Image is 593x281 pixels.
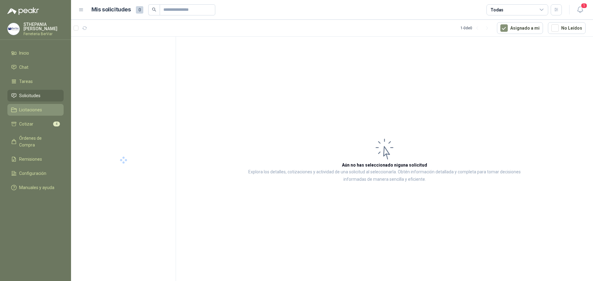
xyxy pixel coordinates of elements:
[19,121,33,127] span: Cotizar
[19,106,42,113] span: Licitaciones
[19,170,46,177] span: Configuración
[23,32,64,36] p: Ferreteria BerVar
[19,64,28,71] span: Chat
[497,22,543,34] button: Asignado a mi
[581,3,587,9] span: 1
[7,90,64,101] a: Solicitudes
[7,153,64,165] a: Remisiones
[461,23,492,33] div: 1 - 0 de 0
[342,162,427,168] h3: Aún no has seleccionado niguna solicitud
[548,22,586,34] button: No Leídos
[19,135,58,148] span: Órdenes de Compra
[7,182,64,193] a: Manuales y ayuda
[574,4,586,15] button: 1
[19,92,40,99] span: Solicitudes
[136,6,143,14] span: 0
[19,50,29,56] span: Inicio
[19,184,54,191] span: Manuales y ayuda
[238,168,531,183] p: Explora los detalles, cotizaciones y actividad de una solicitud al seleccionarla. Obtén informaci...
[152,7,156,12] span: search
[53,122,60,126] span: 4
[19,78,33,85] span: Tareas
[7,132,64,151] a: Órdenes de Compra
[7,76,64,87] a: Tareas
[7,118,64,130] a: Cotizar4
[490,6,503,13] div: Todas
[91,5,131,14] h1: Mis solicitudes
[7,47,64,59] a: Inicio
[7,61,64,73] a: Chat
[7,7,39,15] img: Logo peakr
[8,23,19,35] img: Company Logo
[7,167,64,179] a: Configuración
[19,156,42,163] span: Remisiones
[7,104,64,116] a: Licitaciones
[23,22,64,31] p: STHEPANIA [PERSON_NAME]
